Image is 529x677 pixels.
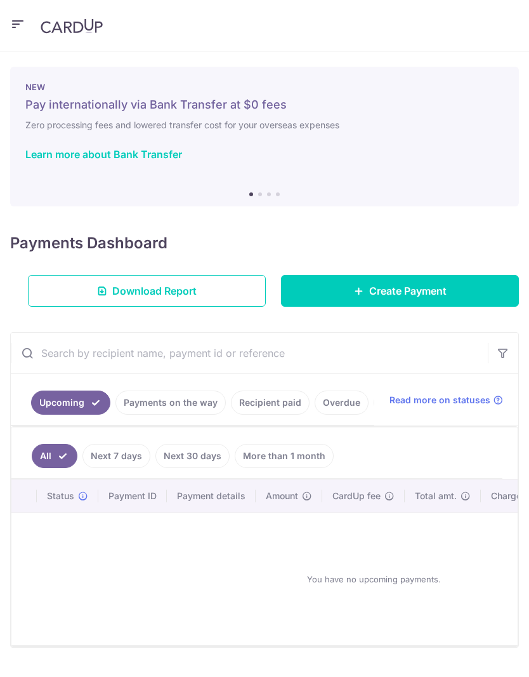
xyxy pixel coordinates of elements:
span: Create Payment [369,283,447,298]
span: Read more on statuses [389,394,490,406]
img: CardUp [41,18,103,34]
input: Search by recipient name, payment id or reference [11,333,488,373]
p: NEW [25,82,504,92]
a: Next 7 days [82,444,150,468]
a: Learn more about Bank Transfer [25,148,182,161]
a: Overdue [315,391,369,415]
a: Read more on statuses [389,394,503,406]
h6: Zero processing fees and lowered transfer cost for your overseas expenses [25,117,504,133]
a: Download Report [28,275,266,307]
a: More than 1 month [235,444,334,468]
a: Upcoming [31,391,110,415]
a: Create Payment [281,275,519,307]
th: Payment details [167,479,256,513]
span: CardUp fee [332,490,381,502]
th: Payment ID [98,479,167,513]
span: Amount [266,490,298,502]
span: Download Report [112,283,197,298]
a: Payments on the way [115,391,226,415]
a: Recipient paid [231,391,310,415]
span: Status [47,490,74,502]
a: Next 30 days [155,444,230,468]
a: Cancelled [374,391,433,415]
span: Total amt. [415,490,457,502]
a: All [32,444,77,468]
h4: Payments Dashboard [10,232,167,255]
h5: Pay internationally via Bank Transfer at $0 fees [25,97,504,112]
